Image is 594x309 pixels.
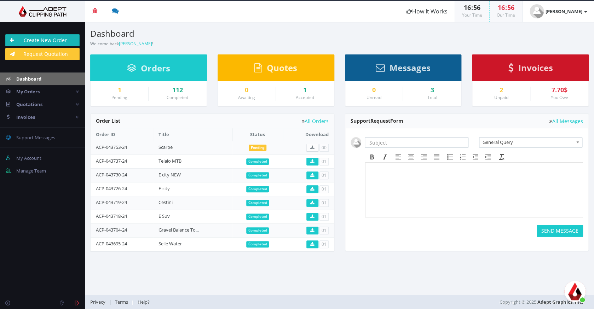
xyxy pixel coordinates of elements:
a: Privacy [90,299,109,305]
a: ACP-043753-24 [96,144,127,150]
a: ACP-043719-24 [96,199,127,205]
div: Increase indent [482,152,495,162]
small: Accepted [296,94,314,100]
small: Awaiting [238,94,255,100]
div: 3 [408,87,456,94]
a: How It Works [399,1,455,22]
a: E Suv [158,213,170,219]
a: ACP-043737-24 [96,158,127,164]
a: ACP-043730-24 [96,171,127,178]
a: Gravel Balance Touring [158,227,207,233]
span: 16 [464,3,471,12]
small: Completed [167,94,188,100]
div: 7.70$ [536,87,583,94]
span: 56 [507,3,514,12]
small: Welcome back ! [90,41,153,47]
a: Request Quotation [5,48,80,60]
th: Title [153,128,233,141]
span: Pending [249,145,267,151]
button: SEND MESSAGE [537,225,583,237]
div: Clear formatting [495,152,508,162]
a: All Orders [302,118,329,124]
a: Terms [111,299,132,305]
a: Messages [376,66,431,72]
a: Adept Graphics, Inc. [537,299,583,305]
span: Request [370,117,390,124]
span: Invoices [16,114,35,120]
th: Order ID [91,128,153,141]
small: Your Time [462,12,482,18]
a: 1 [96,87,143,94]
span: Completed [246,172,269,179]
small: Pending [111,94,127,100]
a: ACP-043718-24 [96,213,127,219]
span: Support Form [351,117,403,124]
a: All Messages [549,118,583,124]
span: 56 [473,3,480,12]
th: Status [232,128,283,141]
a: E city NEW [158,171,181,178]
th: Download [283,128,334,141]
a: ACP-043695-24 [96,240,127,247]
a: [PERSON_NAME] [119,41,152,47]
div: Bullet list [444,152,456,162]
a: Cestini [158,199,173,205]
a: Help? [134,299,153,305]
small: Our Time [497,12,515,18]
span: Manage Team [16,168,46,174]
a: Orders [127,66,170,73]
span: Orders [141,62,170,74]
div: Bold [366,152,379,162]
small: Total [427,94,437,100]
div: Italic [379,152,391,162]
a: Invoices [508,66,553,72]
span: Completed [246,227,269,234]
span: Completed [246,214,269,220]
span: Completed [246,186,269,192]
a: 0 [223,87,270,94]
input: Subject [365,137,469,148]
a: Aprire la chat [564,281,586,302]
a: 1 [281,87,329,94]
img: Adept Graphics [5,6,80,17]
strong: [PERSON_NAME] [546,8,582,14]
span: 16 [498,3,505,12]
span: Completed [246,158,269,165]
div: Justify [430,152,443,162]
div: Numbered list [456,152,469,162]
span: Quotes [267,62,297,74]
a: Telaio MTB [158,158,181,164]
a: [PERSON_NAME] [523,1,594,22]
div: Align left [392,152,405,162]
span: My Orders [16,88,40,95]
span: : [471,3,473,12]
span: Copyright © 2025, [500,298,583,305]
small: You Owe [551,94,568,100]
div: | | [90,295,422,309]
a: Quotes [254,66,297,72]
a: 112 [154,87,201,94]
a: Scarpe [158,144,173,150]
span: Order List [96,117,120,124]
span: Completed [246,241,269,247]
small: Unpaid [494,94,508,100]
span: Quotations [16,101,42,107]
a: ACP-043726-24 [96,185,127,192]
a: E-city [158,185,170,192]
div: Align right [417,152,430,162]
a: Selle Water [158,240,182,247]
a: ACP-043704-24 [96,227,127,233]
a: 2 [478,87,525,94]
span: Support Messages [16,134,55,141]
span: Dashboard [16,76,41,82]
h3: Dashboard [90,29,334,38]
span: : [505,3,507,12]
a: 0 [351,87,398,94]
img: user_default.jpg [530,4,544,18]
